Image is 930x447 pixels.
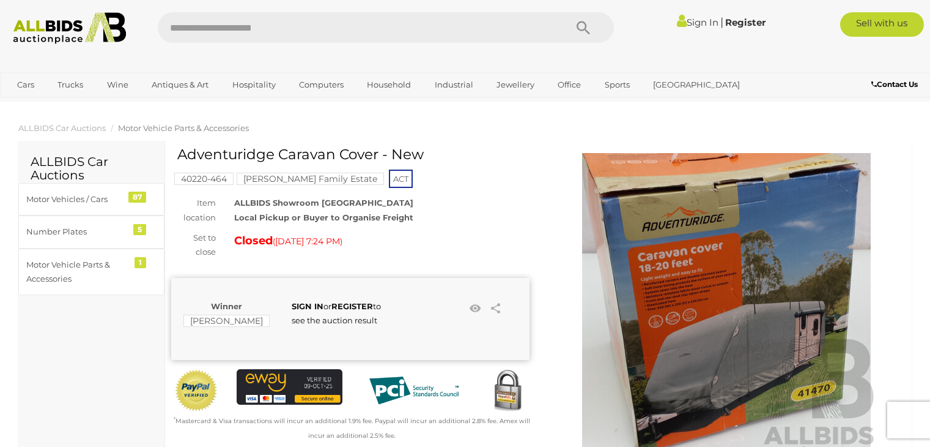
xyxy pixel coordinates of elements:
div: Number Plates [26,225,127,239]
mark: [PERSON_NAME] Family Estate [237,173,384,185]
img: eWAY Payment Gateway [237,369,343,405]
div: 1 [135,257,146,268]
a: Sports [597,75,638,95]
div: Motor Vehicle Parts & Accessories [26,258,127,287]
strong: ALLBIDS Showroom [GEOGRAPHIC_DATA] [234,198,413,208]
a: Industrial [427,75,481,95]
span: ACT [389,170,413,188]
h1: Adventuridge Caravan Cover - New [177,147,526,162]
mark: 40220-464 [174,173,234,185]
a: Register [725,17,766,28]
a: Cars [9,75,42,95]
a: REGISTER [331,301,373,311]
mark: [PERSON_NAME] [183,315,270,327]
a: Motor Vehicle Parts & Accessories [118,123,249,133]
strong: Closed [234,234,273,247]
img: PCI DSS compliant [361,369,467,411]
h2: ALLBIDS Car Auctions [31,155,152,182]
a: [PERSON_NAME] Family Estate [237,174,384,184]
div: Motor Vehicles / Cars [26,192,127,206]
div: 87 [128,192,146,203]
b: Winner [211,301,242,311]
a: Sign In [677,17,718,28]
div: 5 [133,224,146,235]
a: Jewellery [489,75,542,95]
a: Office [550,75,589,95]
a: Motor Vehicles / Cars 87 [18,183,164,216]
button: Search [553,12,614,43]
li: Watch this item [466,299,484,318]
div: Set to close [162,231,225,260]
small: Mastercard & Visa transactions will incur an additional 1.9% fee. Paypal will incur an additional... [174,417,530,439]
a: 40220-464 [174,174,234,184]
strong: Local Pickup or Buyer to Organise Freight [234,212,413,222]
img: Official PayPal Seal [174,369,218,412]
a: Number Plates 5 [18,216,164,248]
b: Contact Us [871,80,918,89]
a: Antiques & Art [144,75,216,95]
a: Computers [291,75,352,95]
a: [GEOGRAPHIC_DATA] [645,75,748,95]
a: Motor Vehicle Parts & Accessories 1 [18,249,164,296]
a: Sell with us [840,12,924,37]
a: Wine [99,75,136,95]
span: | [720,15,723,29]
a: Contact Us [871,78,921,91]
a: Trucks [50,75,91,95]
div: Item location [162,196,225,225]
a: Household [359,75,419,95]
span: [DATE] 7:24 PM [275,236,340,247]
a: Hospitality [224,75,284,95]
span: ( ) [273,236,342,246]
a: SIGN IN [292,301,323,311]
img: Secured by Rapid SSL [485,369,530,413]
img: Allbids.com.au [7,12,133,44]
span: or to see the auction result [292,301,381,325]
a: ALLBIDS Car Auctions [18,123,106,133]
